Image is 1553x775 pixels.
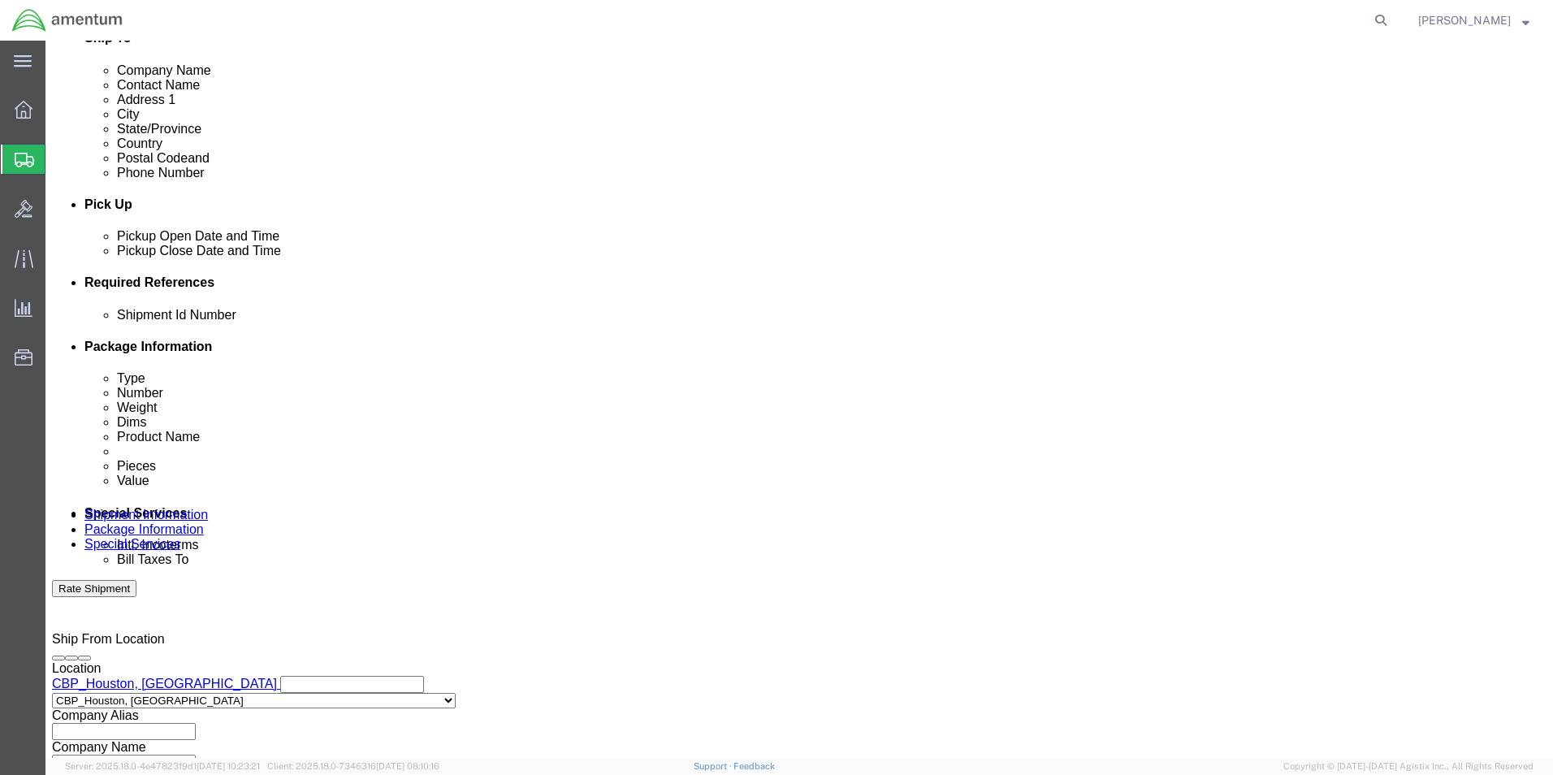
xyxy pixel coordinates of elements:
img: logo [11,8,123,32]
span: [DATE] 08:10:16 [376,761,439,771]
iframe: FS Legacy Container [45,41,1553,758]
span: Server: 2025.18.0-4e47823f9d1 [65,761,260,771]
span: [DATE] 10:23:21 [197,761,260,771]
span: Marie Morrell [1418,11,1511,29]
a: Feedback [733,761,775,771]
span: Copyright © [DATE]-[DATE] Agistix Inc., All Rights Reserved [1283,760,1534,773]
span: Client: 2025.18.0-7346316 [267,761,439,771]
a: Support [694,761,734,771]
button: [PERSON_NAME] [1417,11,1530,30]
